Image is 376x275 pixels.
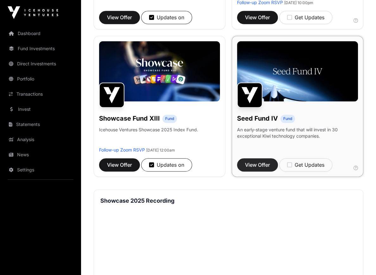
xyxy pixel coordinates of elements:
[237,158,278,171] button: View Offer
[5,72,76,86] a: Portfolio
[5,102,76,116] a: Invest
[165,116,174,121] span: Fund
[245,161,270,169] span: View Offer
[5,42,76,56] a: Fund Investments
[287,161,324,169] div: Get Updates
[5,133,76,146] a: Analysis
[237,82,262,108] img: Seed Fund IV
[5,87,76,101] a: Transactions
[149,161,184,169] div: Updates on
[237,114,278,123] h1: Seed Fund IV
[237,11,278,24] button: View Offer
[237,127,358,139] p: An early-stage venture fund that will invest in 30 exceptional Kiwi technology companies.
[237,41,358,101] img: Seed-Fund-4_Banner.jpg
[99,41,220,101] img: Showcase-Fund-Banner-1.jpg
[99,11,140,24] button: View Offer
[5,117,76,131] a: Statements
[5,163,76,177] a: Settings
[146,148,175,152] span: [DATE] 12:00am
[107,161,132,169] span: View Offer
[99,82,124,108] img: Showcase Fund XIII
[99,147,145,152] a: Follow-up Zoom RSVP
[100,197,174,204] strong: Showcase 2025 Recording
[283,116,292,121] span: Fund
[99,158,140,171] button: View Offer
[5,148,76,162] a: News
[284,0,313,5] span: [DATE] 10:00pm
[8,6,58,19] img: Icehouse Ventures Logo
[99,127,198,133] p: Icehouse Ventures Showcase 2025 Index Fund.
[287,14,324,21] div: Get Updates
[279,158,332,171] button: Get Updates
[99,114,160,123] h1: Showcase Fund XIII
[5,57,76,71] a: Direct Investments
[149,14,184,21] div: Updates on
[5,27,76,40] a: Dashboard
[279,11,332,24] button: Get Updates
[107,14,132,21] span: View Offer
[245,14,270,21] span: View Offer
[141,11,192,24] button: Updates on
[344,245,376,275] iframe: Chat Widget
[141,158,192,171] button: Updates on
